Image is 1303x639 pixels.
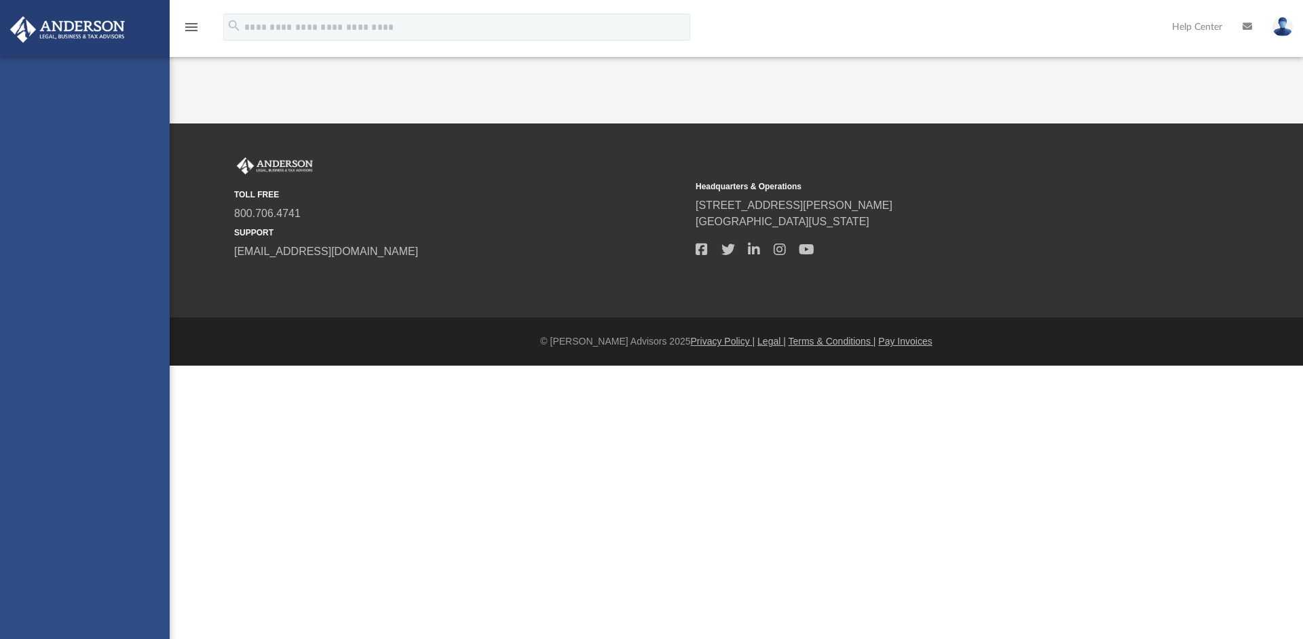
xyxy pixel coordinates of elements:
i: search [227,18,242,33]
img: Anderson Advisors Platinum Portal [234,157,316,175]
i: menu [183,19,200,35]
img: Anderson Advisors Platinum Portal [6,16,129,43]
a: menu [183,26,200,35]
a: [STREET_ADDRESS][PERSON_NAME] [696,199,892,211]
a: 800.706.4741 [234,208,301,219]
a: [GEOGRAPHIC_DATA][US_STATE] [696,216,869,227]
small: Headquarters & Operations [696,180,1148,193]
div: © [PERSON_NAME] Advisors 2025 [170,334,1303,349]
small: TOLL FREE [234,189,686,201]
a: [EMAIL_ADDRESS][DOMAIN_NAME] [234,246,418,257]
small: SUPPORT [234,227,686,239]
a: Legal | [757,336,786,347]
img: User Pic [1272,17,1293,37]
a: Privacy Policy | [691,336,755,347]
a: Terms & Conditions | [789,336,876,347]
a: Pay Invoices [878,336,932,347]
